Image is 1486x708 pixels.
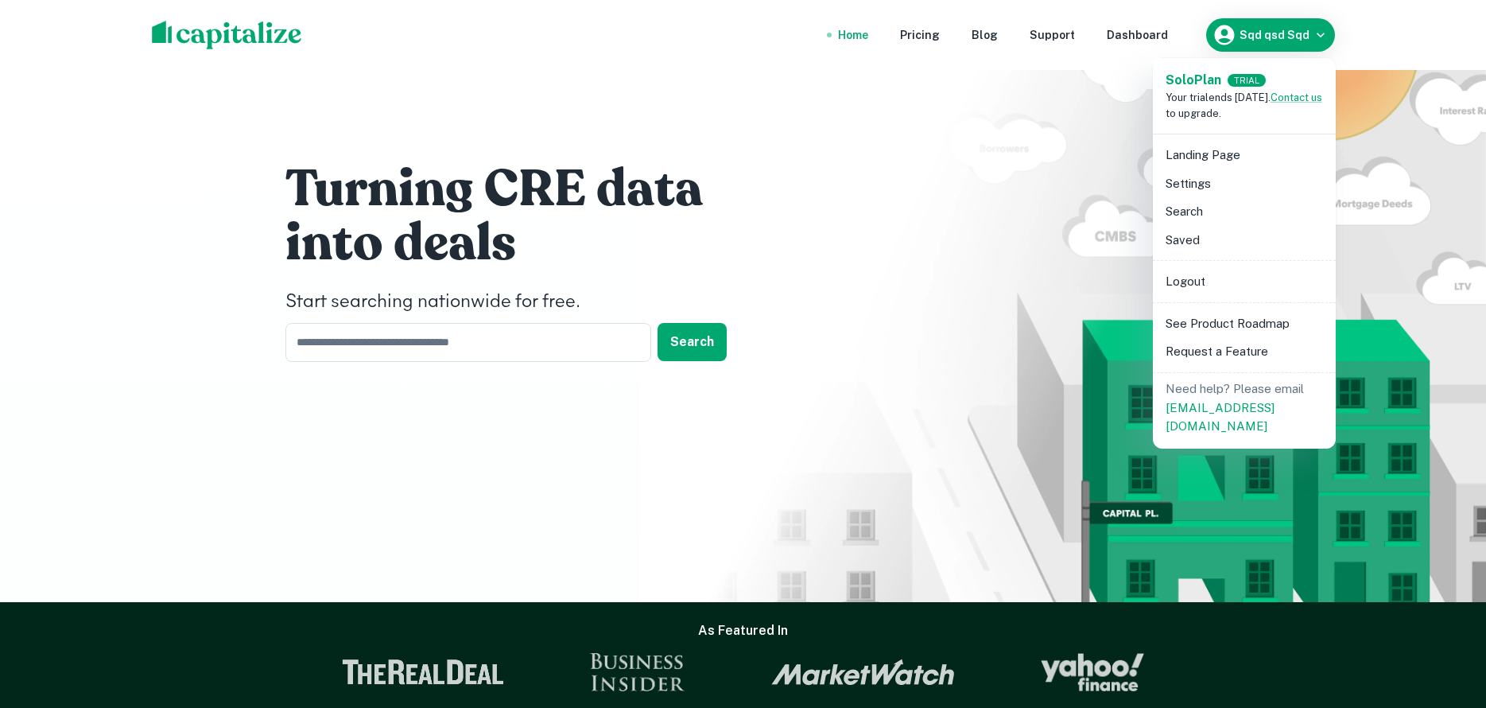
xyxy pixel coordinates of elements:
span: Your trial ends [DATE]. to upgrade. [1166,91,1322,119]
a: [EMAIL_ADDRESS][DOMAIN_NAME] [1166,401,1275,434]
a: Contact us [1271,91,1322,103]
li: Settings [1159,169,1329,198]
iframe: Chat Widget [1406,581,1486,657]
li: Saved [1159,226,1329,255]
a: SoloPlan [1166,71,1221,90]
div: TRIAL [1228,74,1266,88]
li: Logout [1159,267,1329,296]
li: Request a Feature [1159,337,1329,366]
li: Search [1159,197,1329,226]
li: See Product Roadmap [1159,309,1329,338]
li: Landing Page [1159,141,1329,169]
strong: Solo Plan [1166,72,1221,88]
p: Need help? Please email [1166,379,1323,436]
